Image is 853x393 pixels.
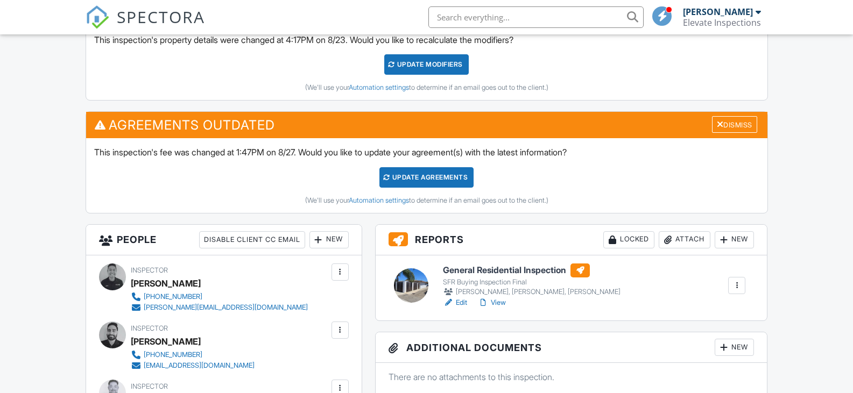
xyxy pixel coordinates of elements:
span: Inspector [131,266,168,274]
div: Update Agreements [379,167,474,188]
img: The Best Home Inspection Software - Spectora [86,5,109,29]
a: View [478,297,506,308]
a: [PHONE_NUMBER] [131,349,255,360]
h3: Agreements Outdated [86,112,767,138]
input: Search everything... [428,6,644,28]
div: [EMAIL_ADDRESS][DOMAIN_NAME] [144,361,255,370]
span: Inspector [131,324,168,332]
div: Attach [659,231,710,248]
div: This inspection's fee was changed at 1:47PM on 8/27. Would you like to update your agreement(s) w... [86,138,767,212]
div: [PERSON_NAME], [PERSON_NAME], [PERSON_NAME] [443,287,621,297]
a: [PHONE_NUMBER] [131,291,308,302]
div: New [715,231,754,248]
span: Inspector [131,382,168,390]
a: [PERSON_NAME][EMAIL_ADDRESS][DOMAIN_NAME] [131,302,308,313]
div: This inspection's property details were changed at 4:17PM on 8/23. Would you like to recalculate ... [86,26,767,100]
div: [PERSON_NAME] [131,333,201,349]
div: [PERSON_NAME] [683,6,753,17]
div: Elevate Inspections [683,17,761,28]
div: (We'll use your to determine if an email goes out to the client.) [94,83,759,92]
h3: Additional Documents [376,332,767,363]
div: SFR Buying Inspection Final [443,278,621,287]
h3: People [86,225,362,255]
a: [EMAIL_ADDRESS][DOMAIN_NAME] [131,360,255,371]
h3: Reports [376,225,767,255]
a: SPECTORA [86,15,205,37]
a: General Residential Inspection SFR Buying Inspection Final [PERSON_NAME], [PERSON_NAME], [PERSON_... [443,263,621,298]
a: Edit [443,297,467,308]
div: (We'll use your to determine if an email goes out to the client.) [94,196,759,205]
div: [PHONE_NUMBER] [144,351,202,359]
div: New [309,231,349,248]
p: There are no attachments to this inspection. [389,371,755,383]
span: SPECTORA [117,5,205,28]
a: Automation settings [349,83,409,91]
h6: General Residential Inspection [443,263,621,277]
div: [PHONE_NUMBER] [144,292,202,301]
a: Automation settings [349,196,409,204]
div: Disable Client CC Email [199,231,305,248]
div: [PERSON_NAME][EMAIL_ADDRESS][DOMAIN_NAME] [144,303,308,312]
div: Dismiss [712,116,757,133]
div: UPDATE Modifiers [384,54,469,75]
div: [PERSON_NAME] [131,275,201,291]
div: New [715,339,754,356]
div: Locked [603,231,654,248]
